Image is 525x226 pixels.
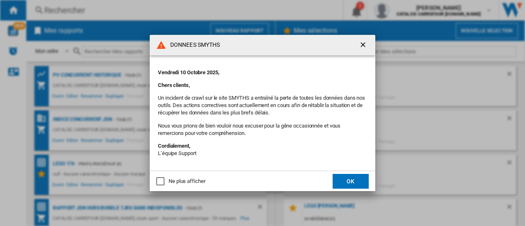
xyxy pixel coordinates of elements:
[156,178,205,185] md-checkbox: Ne plus afficher
[158,142,367,157] p: L’équipe Support
[158,122,367,137] p: Nous vous prions de bien vouloir nous excuser pour la gêne occasionnée et vous remercions pour vo...
[333,174,369,189] button: OK
[158,94,367,117] p: Un incident de crawl sur le site SMYTHS a entraîné la perte de toutes les données dans nos outils...
[158,69,219,75] strong: Vendredi 10 Octobre 2025,
[356,37,372,53] button: getI18NText('BUTTONS.CLOSE_DIALOG')
[158,82,190,88] strong: Chers clients,
[158,143,190,149] strong: Cordialement,
[169,178,205,185] div: Ne plus afficher
[359,41,369,50] ng-md-icon: getI18NText('BUTTONS.CLOSE_DIALOG')
[166,41,220,49] h4: DONNEES SMYTHS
